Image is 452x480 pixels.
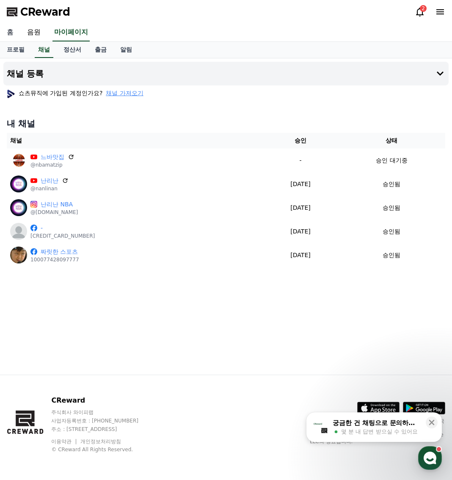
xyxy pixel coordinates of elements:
[383,180,400,189] p: 승인됨
[41,224,95,233] a: -
[383,227,400,236] p: 승인됨
[420,5,427,12] div: 2
[20,5,70,19] span: CReward
[7,5,70,19] a: CReward
[3,268,56,289] a: 홈
[10,176,27,192] img: 난리난
[35,42,53,58] a: 채널
[30,162,74,168] p: @nbamatzip
[10,152,27,169] img: 느바맛집
[266,203,334,212] p: [DATE]
[131,281,141,288] span: 설정
[266,156,334,165] p: -
[51,439,78,444] a: 이용약관
[7,118,445,129] h4: 내 채널
[10,199,27,216] img: 난리난 NBA
[30,209,78,216] p: @[DOMAIN_NAME]
[415,7,425,17] a: 2
[10,247,27,263] img: 짜릿한 스포츠
[51,417,154,424] p: 사업자등록번호 : [PHONE_NUMBER]
[52,24,90,41] a: 마이페이지
[266,180,334,189] p: [DATE]
[383,251,400,260] p: 승인됨
[30,233,95,239] p: [CREDIT_CARD_NUMBER]
[30,185,69,192] p: @nanlinan
[41,200,78,209] a: 난리난 NBA
[56,268,109,289] a: 대화
[41,247,79,256] a: 짜릿한 스포츠
[7,133,263,148] th: 채널
[383,203,400,212] p: 승인됨
[51,426,154,433] p: 주소 : [STREET_ADDRESS]
[109,268,163,289] a: 설정
[7,89,143,97] p: 쇼츠뮤직에 가입된 계정인가요?
[51,395,154,406] p: CReward
[41,176,58,185] a: 난리난
[88,42,113,58] a: 출금
[7,90,15,98] img: profile
[20,24,47,41] a: 음원
[263,133,338,148] th: 승인
[3,62,449,85] button: 채널 등록
[7,69,44,78] h4: 채널 등록
[266,251,334,260] p: [DATE]
[51,409,154,416] p: 주식회사 와이피랩
[376,156,407,165] p: 승인 대기중
[51,446,154,453] p: © CReward All Rights Reserved.
[27,281,32,288] span: 홈
[266,227,334,236] p: [DATE]
[77,281,88,288] span: 대화
[80,439,121,444] a: 개인정보처리방침
[338,133,445,148] th: 상태
[41,153,64,162] a: 느바맛집
[113,42,139,58] a: 알림
[106,89,143,97] button: 채널 가져오기
[30,256,79,263] p: 100077428097777
[57,42,88,58] a: 정산서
